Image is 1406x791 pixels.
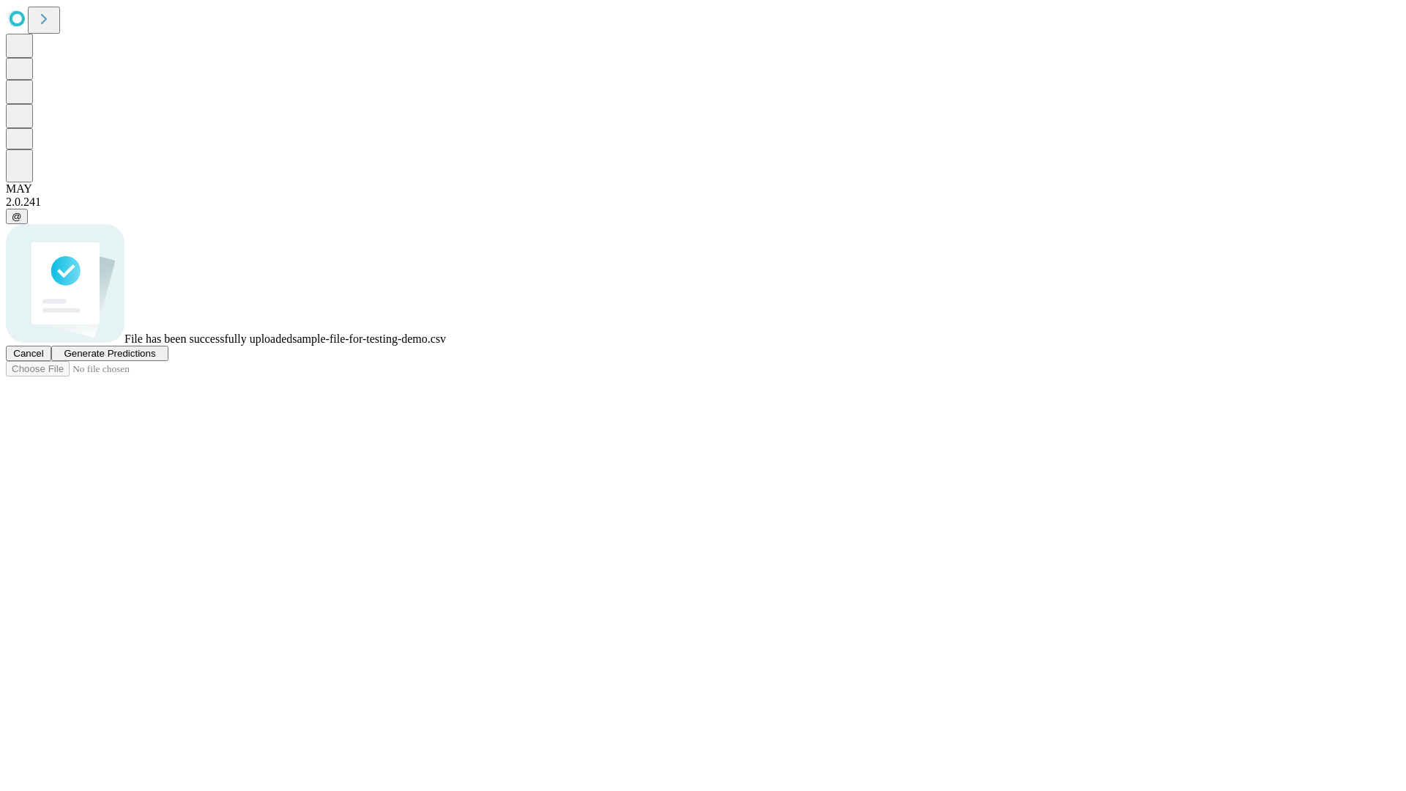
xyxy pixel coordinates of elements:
button: Generate Predictions [51,346,168,361]
div: MAY [6,182,1400,196]
button: Cancel [6,346,51,361]
span: sample-file-for-testing-demo.csv [292,333,446,345]
span: @ [12,211,22,222]
button: @ [6,209,28,224]
div: 2.0.241 [6,196,1400,209]
span: Generate Predictions [64,348,155,359]
span: File has been successfully uploaded [124,333,292,345]
span: Cancel [13,348,44,359]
